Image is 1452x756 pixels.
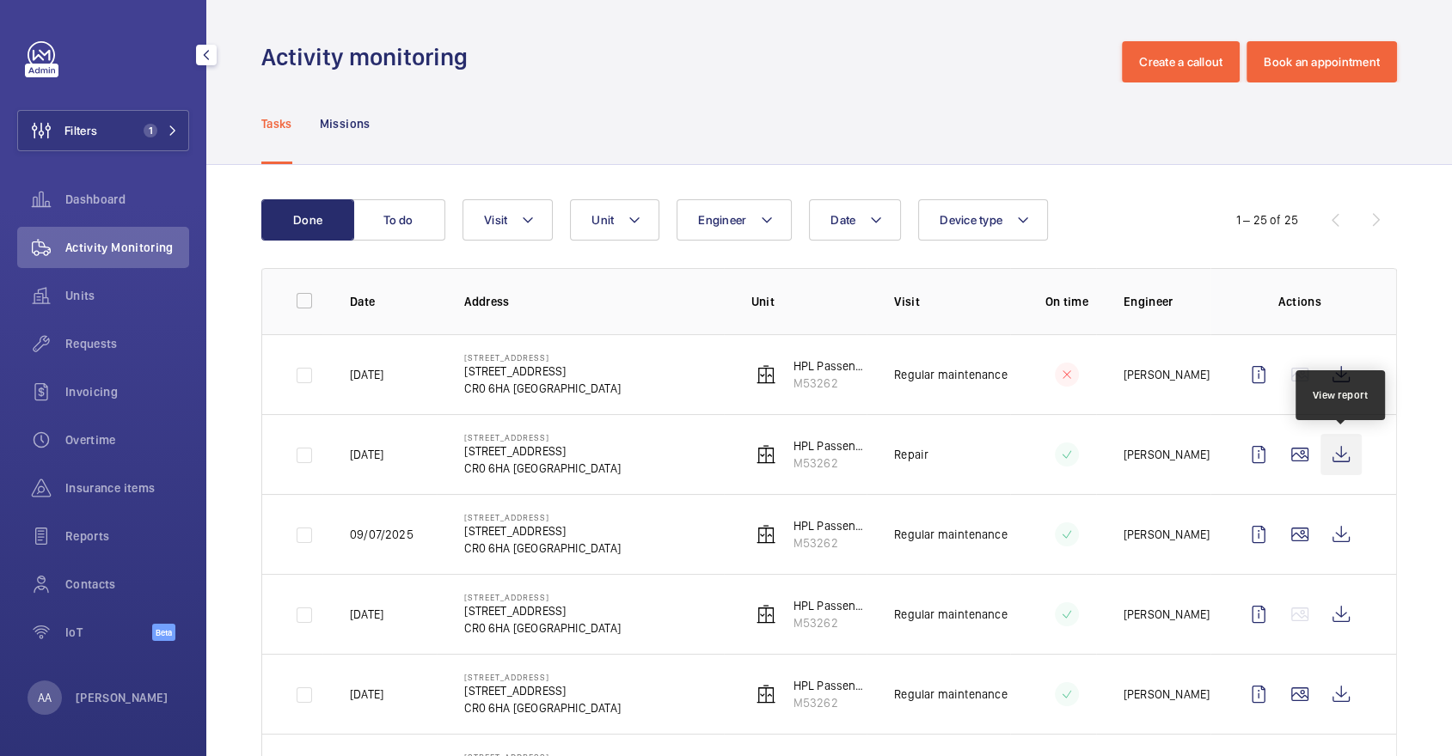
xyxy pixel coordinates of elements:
p: CR0 6HA [GEOGRAPHIC_DATA] [464,540,621,557]
p: M53262 [793,534,867,552]
p: HPL Passenger Lift [793,437,867,454]
span: Filters [64,122,97,139]
p: CR0 6HA [GEOGRAPHIC_DATA] [464,380,621,397]
button: Create a callout [1122,41,1240,82]
p: HPL Passenger Lift [793,677,867,694]
span: Engineer [698,213,746,227]
p: On time [1038,293,1096,310]
h1: Activity monitoring [261,41,478,73]
p: Address [464,293,723,310]
p: [STREET_ADDRESS] [464,602,621,619]
p: HPL Passenger Lift [793,517,867,534]
p: [STREET_ADDRESS] [464,672,621,682]
p: [PERSON_NAME] [76,689,168,706]
p: [STREET_ADDRESS] [464,592,621,602]
button: To do [352,199,445,241]
p: [STREET_ADDRESS] [464,522,621,540]
p: Actions [1238,293,1362,310]
span: Device type [940,213,1002,227]
p: AA [38,689,52,706]
span: 1 [144,124,157,137]
p: CR0 6HA [GEOGRAPHIC_DATA] [464,699,621,716]
p: [STREET_ADDRESS] [464,512,621,522]
span: Contacts [65,576,189,593]
span: Date [830,213,855,227]
button: Engineer [677,199,792,241]
button: Visit [463,199,553,241]
span: Beta [152,624,175,641]
p: M53262 [793,614,867,631]
span: IoT [65,624,152,641]
p: Repair [894,446,928,463]
img: elevator.svg [756,684,776,704]
p: [DATE] [350,446,383,463]
img: elevator.svg [756,524,776,545]
p: [PERSON_NAME] [1124,606,1210,623]
div: View report [1313,387,1369,403]
span: Activity Monitoring [65,239,189,256]
p: [DATE] [350,686,383,703]
p: Regular maintenance [894,366,1007,383]
p: HPL Passenger Lift [793,597,867,614]
p: Engineer [1124,293,1210,310]
p: Regular maintenance [894,526,1007,543]
p: [STREET_ADDRESS] [464,352,621,363]
p: Visit [894,293,1010,310]
p: Missions [320,115,371,132]
img: elevator.svg [756,604,776,625]
p: Regular maintenance [894,606,1007,623]
p: Date [350,293,437,310]
span: Unit [591,213,614,227]
p: M53262 [793,694,867,711]
p: [PERSON_NAME] [1124,686,1210,703]
img: elevator.svg [756,364,776,385]
p: CR0 6HA [GEOGRAPHIC_DATA] [464,619,621,637]
span: Reports [65,527,189,545]
p: CR0 6HA [GEOGRAPHIC_DATA] [464,460,621,477]
span: Requests [65,335,189,352]
p: [DATE] [350,606,383,623]
span: Dashboard [65,191,189,208]
div: 1 – 25 of 25 [1236,211,1298,229]
p: Unit [751,293,867,310]
p: [PERSON_NAME] [1124,446,1210,463]
span: Invoicing [65,383,189,400]
span: Units [65,287,189,304]
p: Tasks [261,115,292,132]
img: elevator.svg [756,444,776,465]
p: 09/07/2025 [350,526,414,543]
p: [STREET_ADDRESS] [464,432,621,442]
p: [STREET_ADDRESS] [464,442,621,460]
button: Device type [918,199,1048,241]
p: [STREET_ADDRESS] [464,682,621,699]
p: [STREET_ADDRESS] [464,363,621,380]
span: Insurance items [65,479,189,497]
p: [PERSON_NAME] [1124,366,1210,383]
p: [DATE] [350,366,383,383]
button: Unit [570,199,659,241]
button: Filters1 [17,110,189,151]
span: Overtime [65,431,189,448]
button: Date [809,199,901,241]
p: [PERSON_NAME] [1124,526,1210,543]
p: Regular maintenance [894,686,1007,703]
p: HPL Passenger Lift [793,357,867,375]
button: Done [261,199,354,241]
p: M53262 [793,375,867,392]
span: Visit [484,213,507,227]
button: Book an appointment [1247,41,1397,82]
p: M53262 [793,454,867,472]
